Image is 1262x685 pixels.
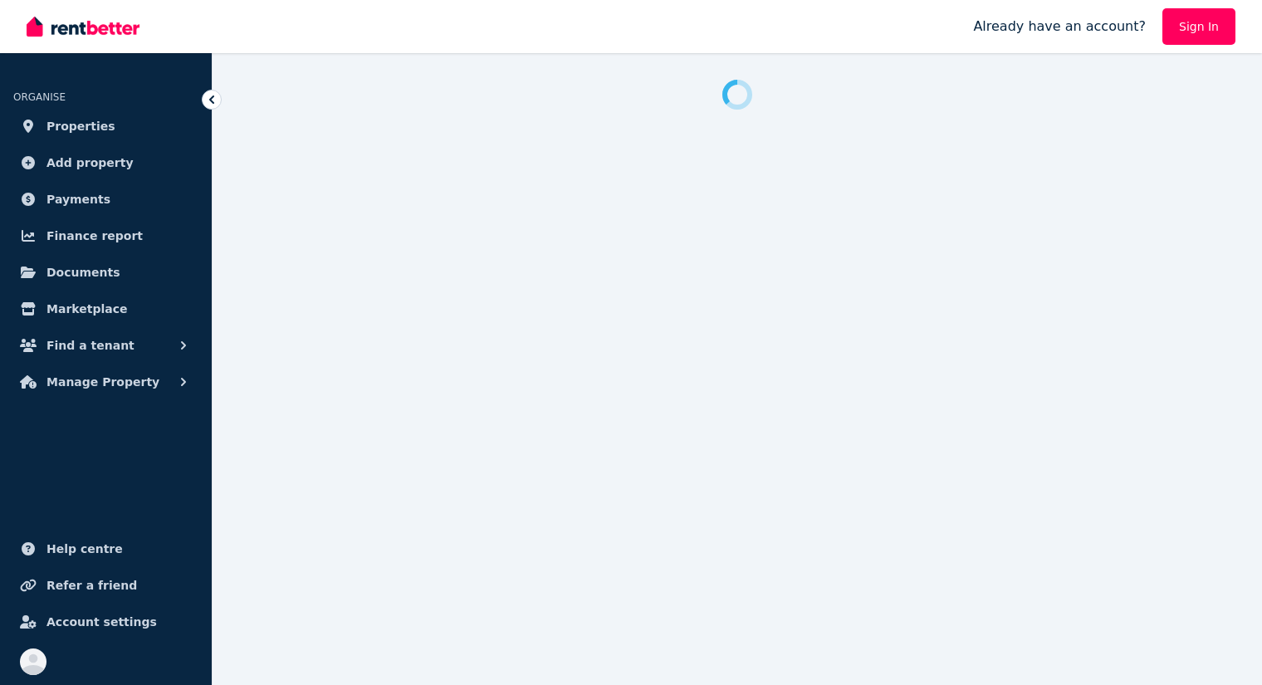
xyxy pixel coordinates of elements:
img: RentBetter [27,14,139,39]
span: Add property [46,153,134,173]
a: Finance report [13,219,198,252]
span: Payments [46,189,110,209]
button: Find a tenant [13,329,198,362]
span: Find a tenant [46,335,135,355]
span: ORGANISE [13,91,66,103]
a: Account settings [13,605,198,639]
button: Manage Property [13,365,198,399]
span: Marketplace [46,299,127,319]
a: Properties [13,110,198,143]
a: Marketplace [13,292,198,325]
a: Add property [13,146,198,179]
span: Finance report [46,226,143,246]
span: Documents [46,262,120,282]
span: Already have an account? [973,17,1146,37]
span: Manage Property [46,372,159,392]
span: Account settings [46,612,157,632]
span: Refer a friend [46,575,137,595]
span: Help centre [46,539,123,559]
a: Help centre [13,532,198,565]
a: Documents [13,256,198,289]
a: Refer a friend [13,569,198,602]
a: Payments [13,183,198,216]
span: Properties [46,116,115,136]
a: Sign In [1162,8,1235,45]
